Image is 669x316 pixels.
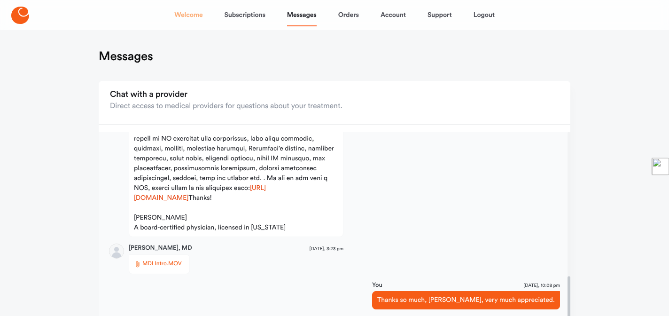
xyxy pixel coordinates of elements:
a: Welcome [174,4,202,26]
a: Account [381,4,406,26]
span: [DATE], 10:08 pm [523,282,560,290]
span: [DATE], 3:23 pm [310,245,344,253]
a: MDI Intro.MOV [134,259,185,270]
a: Messages [287,4,317,26]
a: Support [428,4,452,26]
div: Direct access to medical providers for questions about your treatment. [110,101,342,112]
div: Chat with a provider [110,89,342,101]
a: Subscriptions [225,4,265,26]
span: MDI Intro.MOV [142,260,182,269]
h1: Messages [99,49,153,64]
img: toggle-logo.svg [652,158,669,175]
div: Thanks so much, [PERSON_NAME], very much appreciated. [372,291,560,309]
img: Doctor's avatar [109,244,124,258]
strong: [PERSON_NAME], MD [129,244,192,253]
strong: You [372,281,382,290]
a: Logout [474,4,495,26]
a: Orders [338,4,359,26]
